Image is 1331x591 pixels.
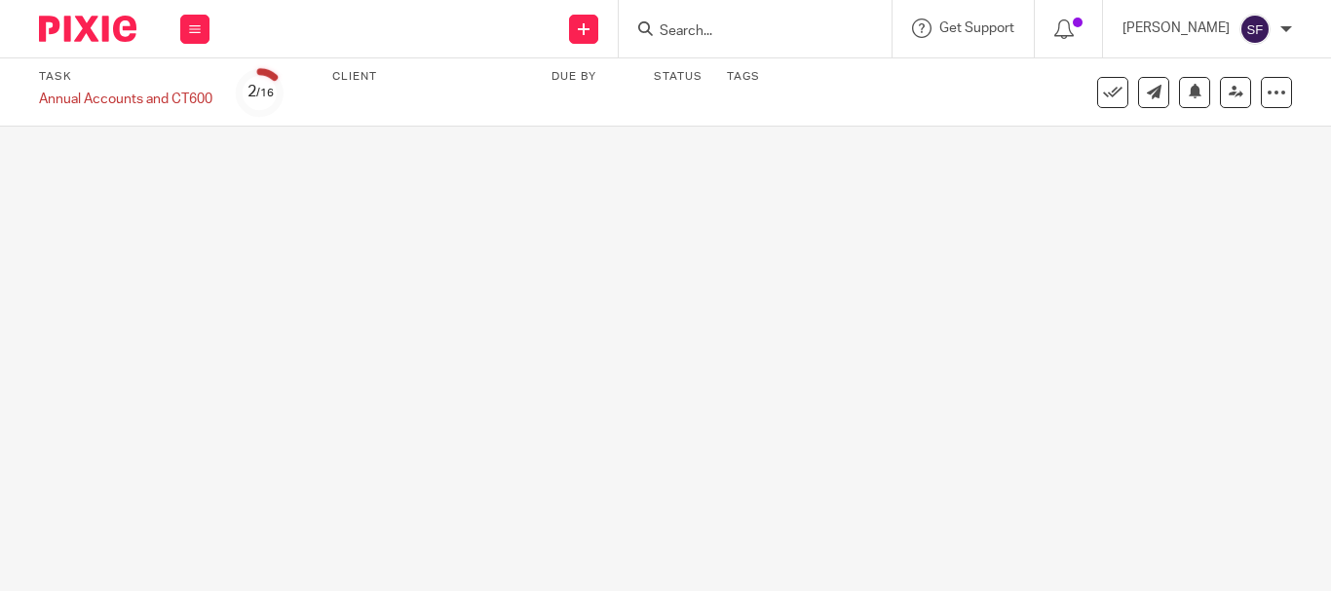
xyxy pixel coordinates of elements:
[654,69,703,85] label: Status
[256,88,274,98] small: /16
[1122,18,1230,38] p: [PERSON_NAME]
[332,69,527,85] label: Client
[1239,14,1271,45] img: svg%3E
[939,21,1014,35] span: Get Support
[658,23,833,41] input: Search
[39,69,212,85] label: Task
[727,69,760,85] label: Tags
[247,81,274,103] div: 2
[39,90,212,109] div: Annual Accounts and CT600
[551,69,629,85] label: Due by
[39,16,136,42] img: Pixie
